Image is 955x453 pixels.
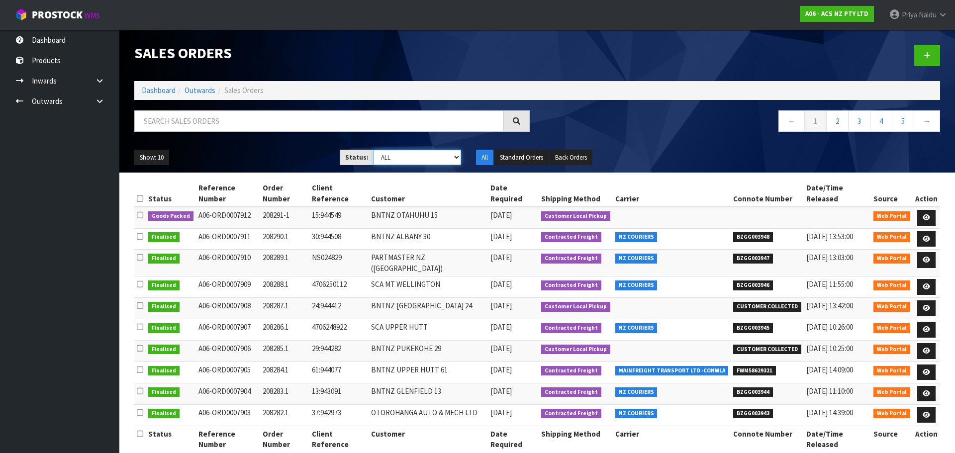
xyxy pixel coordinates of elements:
span: Finalised [148,366,180,376]
td: 61:944077 [309,362,369,383]
span: Web Portal [873,211,910,221]
th: Reference Number [196,426,261,452]
td: 208290.1 [260,228,309,250]
span: Web Portal [873,280,910,290]
span: [DATE] [490,210,512,220]
th: Source [871,180,913,207]
span: NZ COURIERS [615,232,658,242]
span: Contracted Freight [541,254,601,264]
td: BNTNZ GLENFIELD 13 [369,383,488,404]
span: Naidu [919,10,937,19]
span: [DATE] 14:09:00 [806,365,853,374]
td: 24:944412 [309,298,369,319]
td: A06-ORD0007905 [196,362,261,383]
th: Action [913,180,940,207]
span: Finalised [148,409,180,419]
span: [DATE] [490,279,512,289]
span: Contracted Freight [541,409,601,419]
th: Order Number [260,426,309,452]
span: Web Portal [873,387,910,397]
span: Web Portal [873,323,910,333]
span: NZ COURIERS [615,254,658,264]
span: BZGG003945 [733,323,773,333]
span: Web Portal [873,254,910,264]
span: [DATE] 11:10:00 [806,386,853,396]
span: [DATE] [490,301,512,310]
th: Action [913,426,940,452]
td: 208283.1 [260,383,309,404]
span: [DATE] 14:39:00 [806,408,853,417]
td: 208282.1 [260,404,309,426]
span: Sales Orders [224,86,264,95]
th: Reference Number [196,180,261,207]
th: Connote Number [731,426,804,452]
span: Contracted Freight [541,387,601,397]
span: Goods Packed [148,211,193,221]
td: SCA MT WELLINGTON [369,276,488,298]
span: [DATE] [490,386,512,396]
span: NZ COURIERS [615,280,658,290]
strong: Status: [345,153,369,162]
button: Show: 10 [134,150,169,166]
a: 5 [892,110,914,132]
span: BZGG003947 [733,254,773,264]
td: SCA UPPER HUTT [369,319,488,341]
td: A06-ORD0007911 [196,228,261,250]
td: A06-ORD0007910 [196,250,261,276]
span: Customer Local Pickup [541,211,610,221]
span: Web Portal [873,302,910,312]
span: [DATE] [490,253,512,262]
td: A06-ORD0007907 [196,319,261,341]
td: 208284.1 [260,362,309,383]
td: 4706250112 [309,276,369,298]
td: A06-ORD0007903 [196,404,261,426]
a: 3 [848,110,870,132]
a: Dashboard [142,86,176,95]
th: Customer [369,426,488,452]
td: BNTNZ PUKEKOHE 29 [369,341,488,362]
span: Finalised [148,254,180,264]
span: FWM58629321 [733,366,776,376]
span: Web Portal [873,232,910,242]
span: NZ COURIERS [615,409,658,419]
td: BNTNZ [GEOGRAPHIC_DATA] 24 [369,298,488,319]
td: 4706248922 [309,319,369,341]
td: BNTNZ UPPER HUTT 61 [369,362,488,383]
span: [DATE] 13:53:00 [806,232,853,241]
a: A06 - ACS NZ PTY LTD [800,6,874,22]
span: [DATE] [490,408,512,417]
th: Shipping Method [539,180,613,207]
td: BNTNZ ALBANY 30 [369,228,488,250]
span: [DATE] 10:26:00 [806,322,853,332]
td: A06-ORD0007904 [196,383,261,404]
strong: A06 - ACS NZ PTY LTD [805,9,868,18]
span: [DATE] [490,365,512,374]
span: Finalised [148,302,180,312]
nav: Page navigation [545,110,940,135]
th: Customer [369,180,488,207]
td: PARTMASTER NZ ([GEOGRAPHIC_DATA]) [369,250,488,276]
span: NZ COURIERS [615,323,658,333]
td: 13:943091 [309,383,369,404]
span: Contracted Freight [541,232,601,242]
img: cube-alt.png [15,8,27,21]
span: [DATE] [490,232,512,241]
span: Priya [902,10,917,19]
td: 29:944282 [309,341,369,362]
span: BZGG003946 [733,280,773,290]
a: → [914,110,940,132]
th: Date Required [488,426,539,452]
td: 37:942973 [309,404,369,426]
span: [DATE] 11:55:00 [806,279,853,289]
span: [DATE] [490,344,512,353]
span: ProStock [32,8,83,21]
td: A06-ORD0007906 [196,341,261,362]
span: Finalised [148,387,180,397]
td: NS024829 [309,250,369,276]
th: Status [146,426,196,452]
a: 2 [826,110,849,132]
a: 1 [804,110,827,132]
td: A06-ORD0007909 [196,276,261,298]
span: Contracted Freight [541,366,601,376]
a: ← [778,110,805,132]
